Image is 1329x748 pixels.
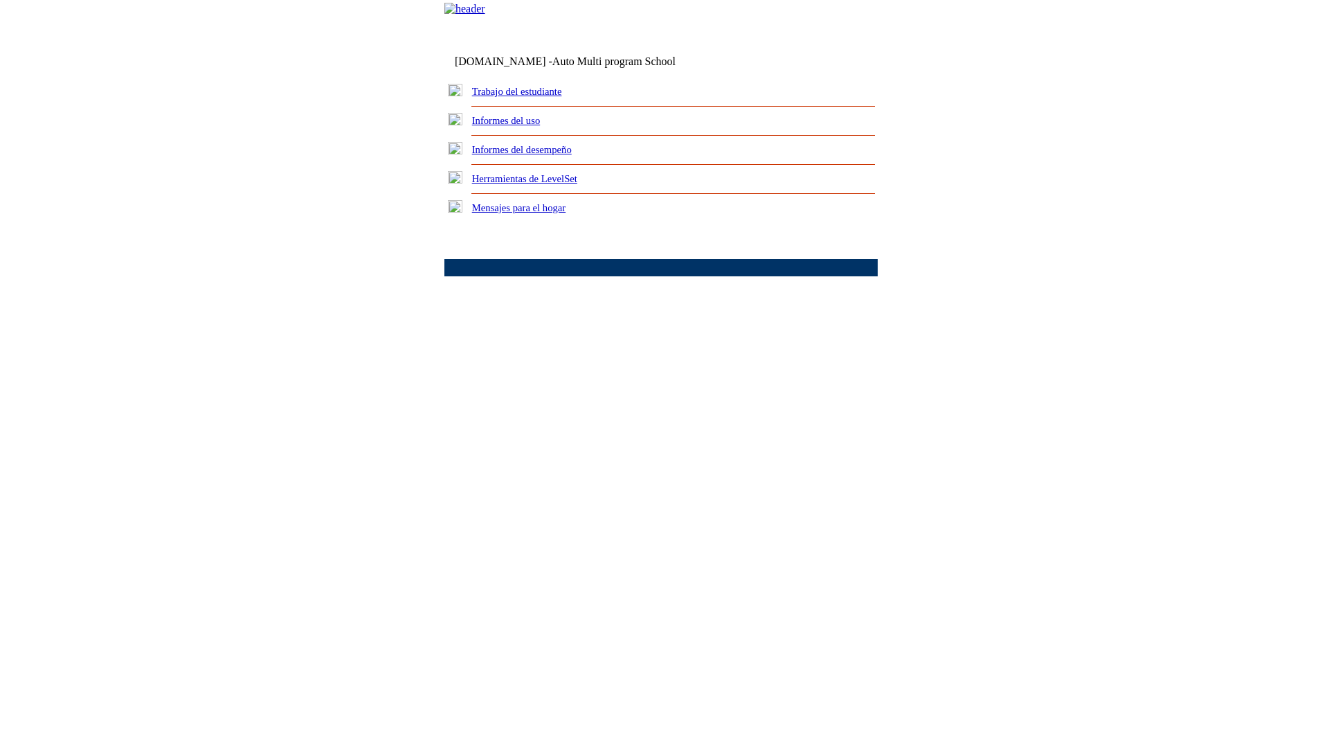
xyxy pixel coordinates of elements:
a: Informes del uso [472,115,541,126]
a: Informes del desempeño [472,144,572,155]
a: Herramientas de LevelSet [472,173,577,184]
img: plus.gif [448,113,462,125]
img: plus.gif [448,84,462,96]
nobr: Auto Multi program School [552,55,676,67]
td: [DOMAIN_NAME] - [455,55,709,68]
img: header [444,3,485,15]
a: Mensajes para el hogar [472,202,566,213]
img: plus.gif [448,171,462,184]
a: Trabajo del estudiante [472,86,562,97]
img: plus.gif [448,142,462,154]
img: plus.gif [448,200,462,213]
